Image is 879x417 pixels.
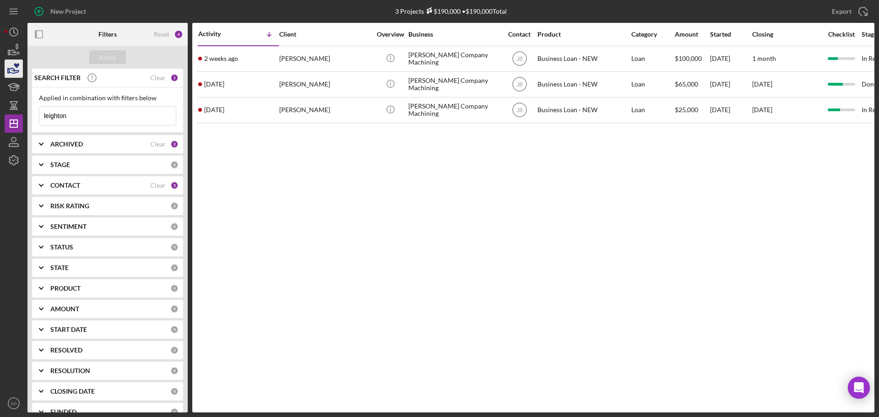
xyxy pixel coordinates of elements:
[50,285,81,292] b: PRODUCT
[170,181,179,190] div: 3
[198,30,239,38] div: Activity
[150,141,166,148] div: Clear
[150,74,166,81] div: Clear
[752,31,821,38] div: Closing
[373,31,407,38] div: Overview
[710,98,751,122] div: [DATE]
[170,367,179,375] div: 0
[170,325,179,334] div: 0
[34,74,81,81] b: SEARCH FILTER
[11,401,17,406] text: SO
[50,264,69,271] b: STATE
[752,80,772,88] time: [DATE]
[50,408,76,416] b: FUNDED
[50,202,89,210] b: RISK RATING
[27,2,95,21] button: New Project
[50,223,87,230] b: SENTIMENT
[170,74,179,82] div: 1
[631,72,674,97] div: Loan
[50,161,70,168] b: STAGE
[408,98,500,122] div: [PERSON_NAME] Company Machining
[39,94,176,102] div: Applied in combination with filters below
[98,31,117,38] b: Filters
[50,141,83,148] b: ARCHIVED
[823,2,874,21] button: Export
[50,244,73,251] b: STATUS
[50,326,87,333] b: START DATE
[170,408,179,416] div: 0
[170,222,179,231] div: 0
[50,305,79,313] b: AMOUNT
[170,284,179,292] div: 0
[170,243,179,251] div: 0
[50,182,80,189] b: CONTACT
[408,72,500,97] div: [PERSON_NAME] Company Machining
[537,72,629,97] div: Business Loan - NEW
[502,31,537,38] div: Contact
[832,2,852,21] div: Export
[5,394,23,412] button: SO
[710,31,751,38] div: Started
[752,106,772,114] time: [DATE]
[848,377,870,399] div: Open Intercom Messenger
[50,388,95,395] b: CLOSING DATE
[204,55,238,62] time: 2025-09-12 20:08
[279,98,371,122] div: [PERSON_NAME]
[154,31,169,38] div: Reset
[675,106,698,114] span: $25,000
[170,305,179,313] div: 0
[537,98,629,122] div: Business Loan - NEW
[279,72,371,97] div: [PERSON_NAME]
[170,140,179,148] div: 2
[279,31,371,38] div: Client
[395,7,507,15] div: 3 Projects • $190,000 Total
[822,31,861,38] div: Checklist
[170,264,179,272] div: 0
[675,31,709,38] div: Amount
[204,106,224,114] time: 2024-10-23 15:21
[408,31,500,38] div: Business
[99,50,116,64] div: Apply
[631,47,674,71] div: Loan
[537,31,629,38] div: Product
[174,30,183,39] div: 6
[424,7,461,15] div: $190,000
[170,202,179,210] div: 0
[516,56,522,62] text: JB
[279,47,371,71] div: [PERSON_NAME]
[50,2,86,21] div: New Project
[50,347,82,354] b: RESOLVED
[150,182,166,189] div: Clear
[537,47,629,71] div: Business Loan - NEW
[516,81,522,88] text: JB
[408,47,500,71] div: [PERSON_NAME] Company Machining
[710,72,751,97] div: [DATE]
[170,161,179,169] div: 0
[89,50,126,64] button: Apply
[710,47,751,71] div: [DATE]
[631,31,674,38] div: Category
[204,81,224,88] time: 2025-01-29 02:29
[516,107,522,114] text: JB
[675,54,702,62] span: $100,000
[631,98,674,122] div: Loan
[170,346,179,354] div: 0
[50,367,90,374] b: RESOLUTION
[170,387,179,395] div: 0
[675,72,709,97] div: $65,000
[752,54,776,62] time: 1 month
